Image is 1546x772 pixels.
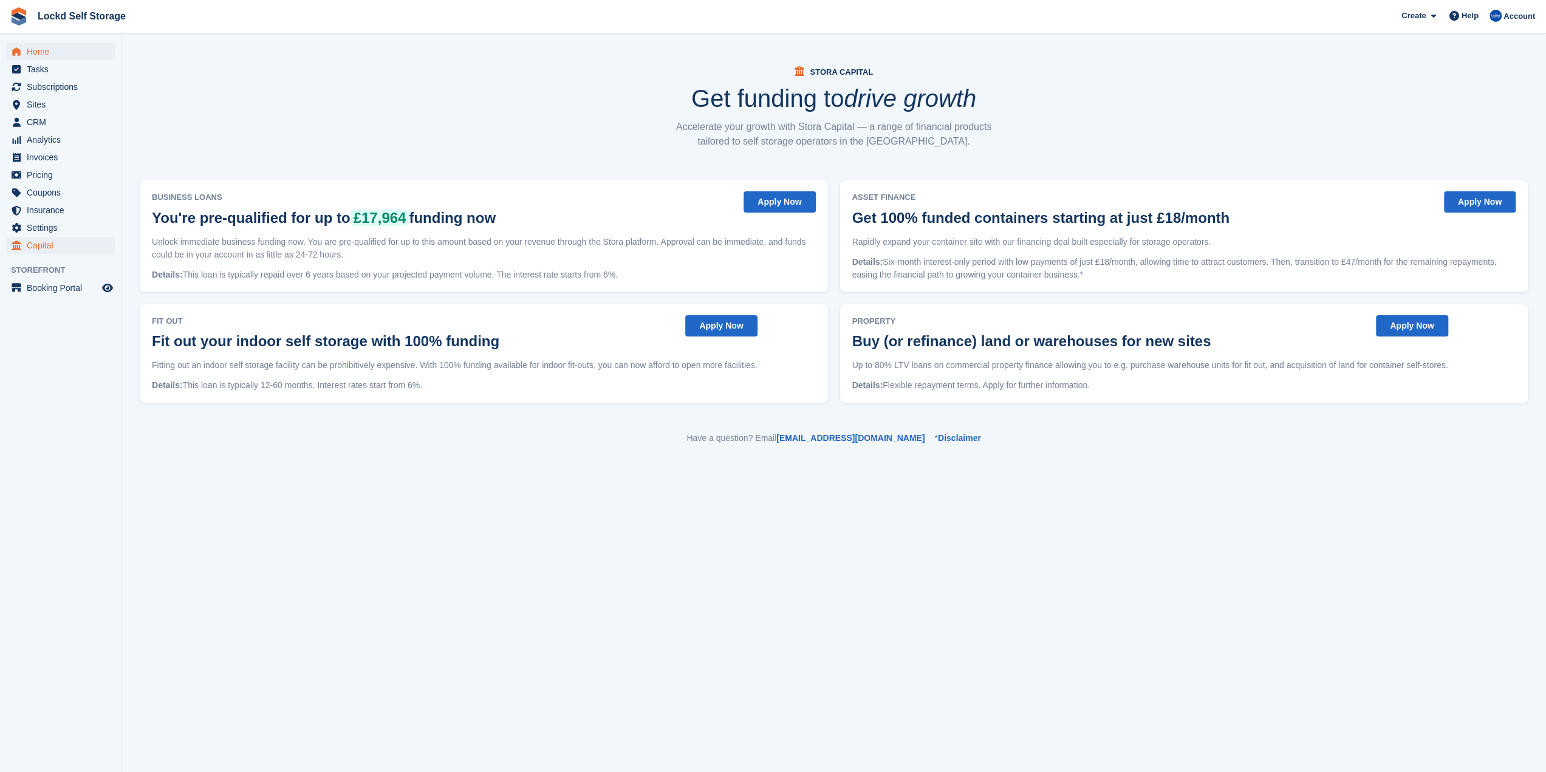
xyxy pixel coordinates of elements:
[33,6,131,26] a: Lockd Self Storage
[6,96,115,113] a: menu
[152,268,816,281] p: This loan is typically repaid over 6 years based on your projected payment volume. The interest r...
[27,279,100,296] span: Booking Portal
[852,359,1448,372] p: Up to 80% LTV loans on commercial property finance allowing you to e.g. purchase warehouse units ...
[6,184,115,201] a: menu
[11,264,121,276] span: Storefront
[938,433,981,443] a: Disclaimer
[27,131,100,148] span: Analytics
[152,315,505,327] span: Fit Out
[351,210,409,226] span: £17,964
[6,149,115,166] a: menu
[152,210,496,226] h2: You're pre-qualified for up to funding now
[27,219,100,236] span: Settings
[1401,10,1426,22] span: Create
[100,281,115,295] a: Preview store
[27,114,100,131] span: CRM
[27,202,100,219] span: Insurance
[776,433,925,443] a: [EMAIL_ADDRESS][DOMAIN_NAME]
[10,7,28,26] img: stora-icon-8386f47178a22dfd0bd8f6a31ec36ba5ce8667c1dd55bd0f319d3a0aa187defe.svg
[27,96,100,113] span: Sites
[844,85,976,112] i: drive growth
[152,236,816,261] p: Unlock immediate business funding now. You are pre-qualified for up to this amount based on your ...
[691,86,976,111] h1: Get funding to
[1444,191,1516,213] button: Apply Now
[140,432,1528,445] p: Have a question? Email *
[27,184,100,201] span: Coupons
[27,237,100,254] span: Capital
[852,379,1448,392] p: Flexible repayment terms. Apply for further information.
[1503,10,1535,22] span: Account
[152,333,499,349] h2: Fit out your indoor self storage with 100% funding
[852,191,1236,203] span: Asset Finance
[852,256,1516,281] p: Six-month interest-only period with low payments of just £18/month, allowing time to attract cust...
[1376,315,1448,336] button: Apply Now
[852,315,1217,327] span: Property
[1490,10,1502,22] img: Jonny Bleach
[1462,10,1479,22] span: Help
[6,279,115,296] a: menu
[852,333,1211,349] h2: Buy (or refinance) land or warehouses for new sites
[27,78,100,95] span: Subscriptions
[152,191,502,203] span: Business Loans
[6,219,115,236] a: menu
[6,202,115,219] a: menu
[6,166,115,183] a: menu
[6,61,115,78] a: menu
[852,380,883,390] span: Details:
[152,359,758,372] p: Fitting out an indoor self storage facility can be prohibitively expensive. With 100% funding ava...
[810,67,873,77] span: Stora Capital
[27,166,100,183] span: Pricing
[6,78,115,95] a: menu
[852,257,883,267] span: Details:
[27,149,100,166] span: Invoices
[6,237,115,254] a: menu
[852,236,1516,248] p: Rapidly expand your container site with our financing deal built especially for storage operators.
[27,61,100,78] span: Tasks
[27,43,100,60] span: Home
[685,315,757,336] button: Apply Now
[152,270,183,279] span: Details:
[744,191,815,213] button: Apply Now
[6,114,115,131] a: menu
[152,379,758,392] p: This loan is typically 12-60 months. Interest rates start from 6%.
[852,210,1230,226] h2: Get 100% funded containers starting at just £18/month
[670,120,998,149] p: Accelerate your growth with Stora Capital — a range of financial products tailored to self storag...
[152,380,183,390] span: Details:
[6,131,115,148] a: menu
[6,43,115,60] a: menu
